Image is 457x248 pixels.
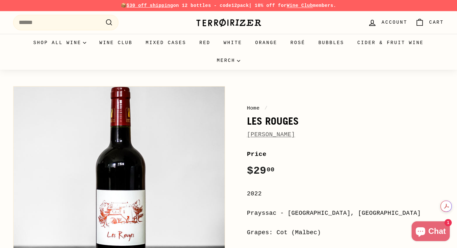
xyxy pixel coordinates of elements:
a: Bubbles [312,34,351,52]
label: Price [247,149,444,159]
a: White [217,34,249,52]
span: Account [382,19,407,26]
span: Cart [429,19,444,26]
h1: Les Rouges [247,115,444,127]
a: [PERSON_NAME] [247,131,295,138]
summary: Merch [210,52,247,69]
a: Wine Club [287,3,313,8]
div: Prayssac - [GEOGRAPHIC_DATA], [GEOGRAPHIC_DATA] [247,209,444,218]
span: / [263,105,269,111]
a: Account [364,13,411,32]
span: $29 [247,165,275,177]
summary: Shop all wine [27,34,93,52]
strong: 12pack [231,3,249,8]
span: $30 off shipping [127,3,173,8]
a: Home [247,105,260,111]
a: Wine Club [93,34,139,52]
a: Red [193,34,217,52]
inbox-online-store-chat: Shopify online store chat [410,221,452,243]
div: Grapes: Cot (Malbec) [247,228,444,237]
sup: 00 [267,166,274,173]
a: Rosé [284,34,312,52]
div: 2022 [247,189,444,199]
nav: breadcrumbs [247,104,444,112]
a: Cider & Fruit Wine [351,34,430,52]
a: Mixed Cases [139,34,193,52]
a: Orange [249,34,284,52]
a: Cart [411,13,448,32]
p: 📦 on 12 bottles - code | 10% off for members. [13,2,444,9]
